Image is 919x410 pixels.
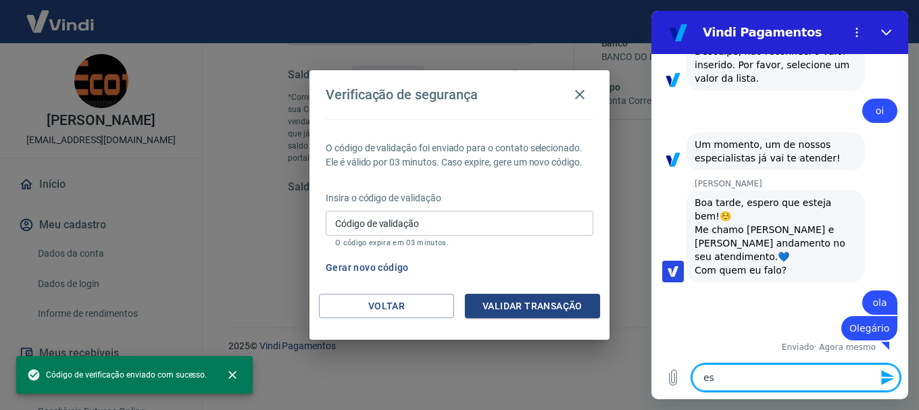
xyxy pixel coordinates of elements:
button: Gerar novo código [320,255,414,280]
span: Código de verificação enviado com sucesso. [27,368,207,382]
p: Insira o código de validação [326,191,593,205]
button: Voltar [319,294,454,319]
p: O código expira em 03 minutos. [335,238,584,247]
p: O código de validação foi enviado para o contato selecionado. Ele é válido por 03 minutos. Caso e... [326,141,593,170]
iframe: Janela de mensagens [651,11,908,399]
h4: Verificação de segurança [326,86,478,103]
button: Validar transação [465,294,600,319]
button: close [218,360,247,390]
